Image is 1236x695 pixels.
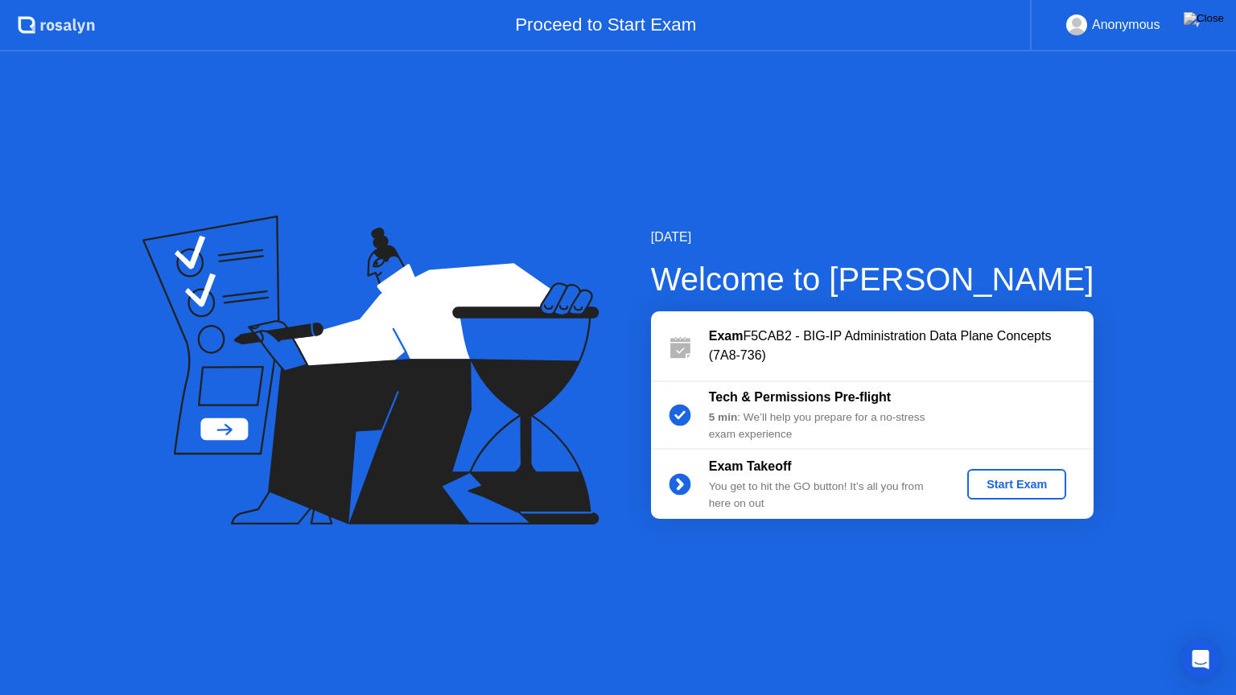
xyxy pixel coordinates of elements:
img: Close [1184,12,1224,25]
b: Exam Takeoff [709,459,792,473]
button: Start Exam [967,469,1066,500]
b: Tech & Permissions Pre-flight [709,390,891,404]
div: : We’ll help you prepare for a no-stress exam experience [709,409,941,442]
div: Start Exam [974,478,1060,491]
div: Open Intercom Messenger [1181,640,1220,679]
b: Exam [709,329,744,343]
div: [DATE] [651,228,1094,247]
div: You get to hit the GO button! It’s all you from here on out [709,479,941,512]
div: F5CAB2 - BIG-IP Administration Data Plane Concepts (7A8-736) [709,327,1094,365]
div: Anonymous [1092,14,1160,35]
div: Welcome to [PERSON_NAME] [651,255,1094,303]
b: 5 min [709,411,738,423]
